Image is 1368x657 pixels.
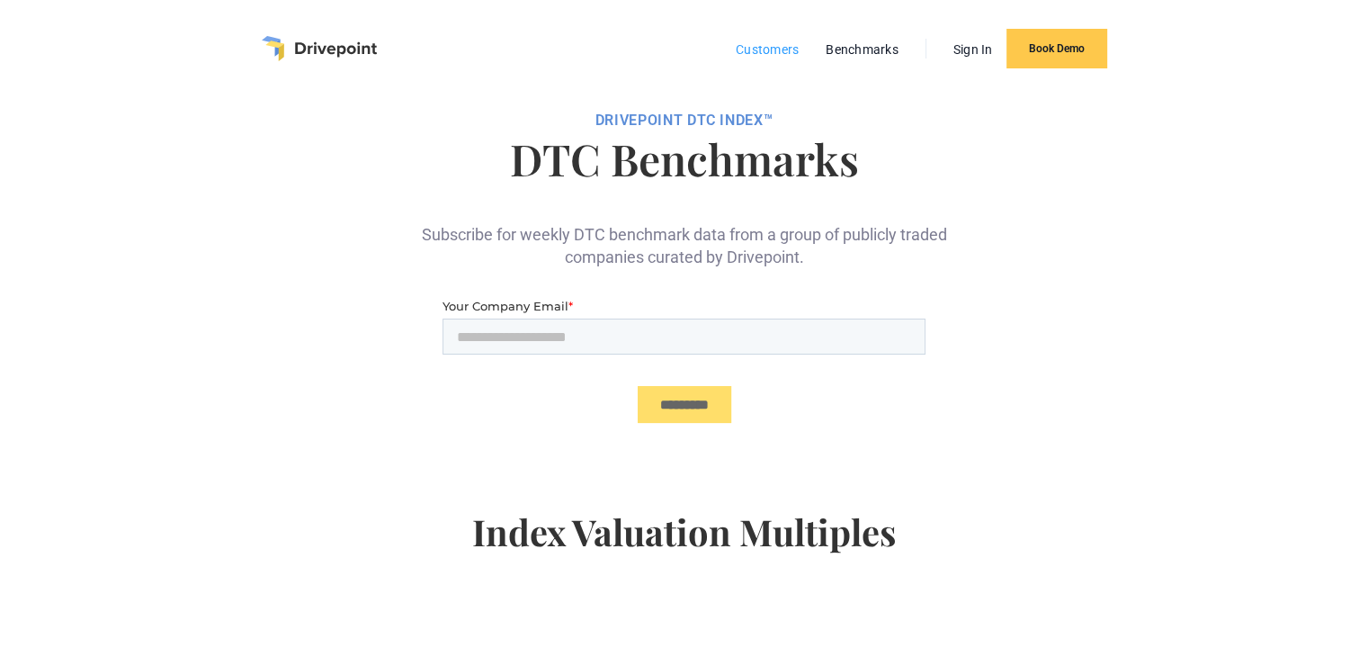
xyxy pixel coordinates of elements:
a: Benchmarks [817,38,908,61]
h1: DTC Benchmarks [295,137,1073,180]
div: Subscribe for weekly DTC benchmark data from a group of publicly traded companies curated by Driv... [415,194,954,268]
a: Sign In [944,38,1002,61]
iframe: Form 0 [443,297,925,438]
a: Customers [727,38,808,61]
a: Book Demo [1006,29,1107,68]
a: home [262,36,377,61]
h4: Index Valuation Multiples [295,510,1073,582]
div: DRIVEPOiNT DTC Index™ [295,112,1073,130]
